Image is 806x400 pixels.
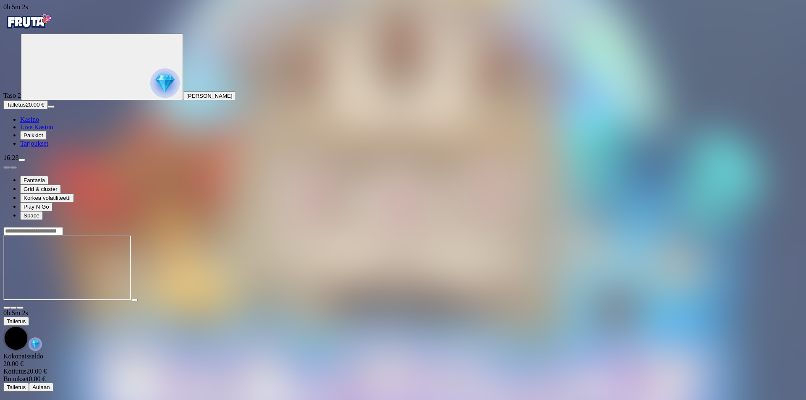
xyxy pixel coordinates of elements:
button: fullscreen icon [17,306,24,309]
button: Grid & cluster [20,185,61,193]
span: 20.00 € [26,102,44,108]
span: Talletus [7,102,26,108]
span: 16:28 [3,154,18,161]
a: Fruta [3,26,54,33]
div: Kokonaissaldo [3,353,803,368]
button: menu [48,105,55,108]
span: user session time [3,3,28,10]
button: Talletus [3,383,29,392]
a: gift-inverted iconTarjoukset [20,140,48,147]
span: Talletus [7,318,26,324]
a: diamond iconKasino [20,116,39,123]
button: Korkea volatiliteetti [20,193,74,202]
button: play icon [131,299,138,301]
span: Tarjoukset [20,140,48,147]
iframe: Reactoonz [3,235,131,300]
span: user session time [3,309,28,316]
div: 20.00 € [3,368,803,375]
span: [PERSON_NAME] [186,93,233,99]
button: prev slide [3,166,10,169]
nav: Primary [3,11,803,147]
button: Fantasia [20,176,48,185]
img: reward-icon [29,337,42,351]
span: Kotiutus [3,368,26,375]
div: Game menu content [3,353,803,392]
span: Aulaan [32,384,50,390]
img: Fruta [3,11,54,32]
span: Play N Go [24,204,49,210]
button: reward progress [21,34,183,100]
span: Talletus [7,384,26,390]
span: Grid & cluster [24,186,58,192]
button: menu [18,159,25,161]
button: Aulaan [29,383,53,392]
span: Live Kasino [20,123,53,131]
span: Fantasia [24,177,45,183]
button: Space [20,211,43,220]
span: Palkkiot [24,132,43,139]
input: Search [3,227,63,235]
span: Korkea volatiliteetti [24,195,71,201]
button: Talletusplus icon20.00 € [3,100,48,109]
div: 20.00 € [3,360,803,368]
span: Bonukset [3,375,29,382]
button: next slide [10,166,17,169]
button: [PERSON_NAME] [183,92,236,100]
button: Talletus [3,317,29,326]
button: reward iconPalkkiot [20,131,47,140]
a: poker-chip iconLive Kasino [20,123,53,131]
span: Space [24,212,39,219]
button: chevron-down icon [10,306,17,309]
div: Game menu [3,309,803,353]
div: 0.00 € [3,375,803,383]
img: reward progress [150,68,180,98]
span: Kasino [20,116,39,123]
button: Play N Go [20,202,52,211]
button: close icon [3,306,10,309]
span: Taso 2 [3,92,21,99]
